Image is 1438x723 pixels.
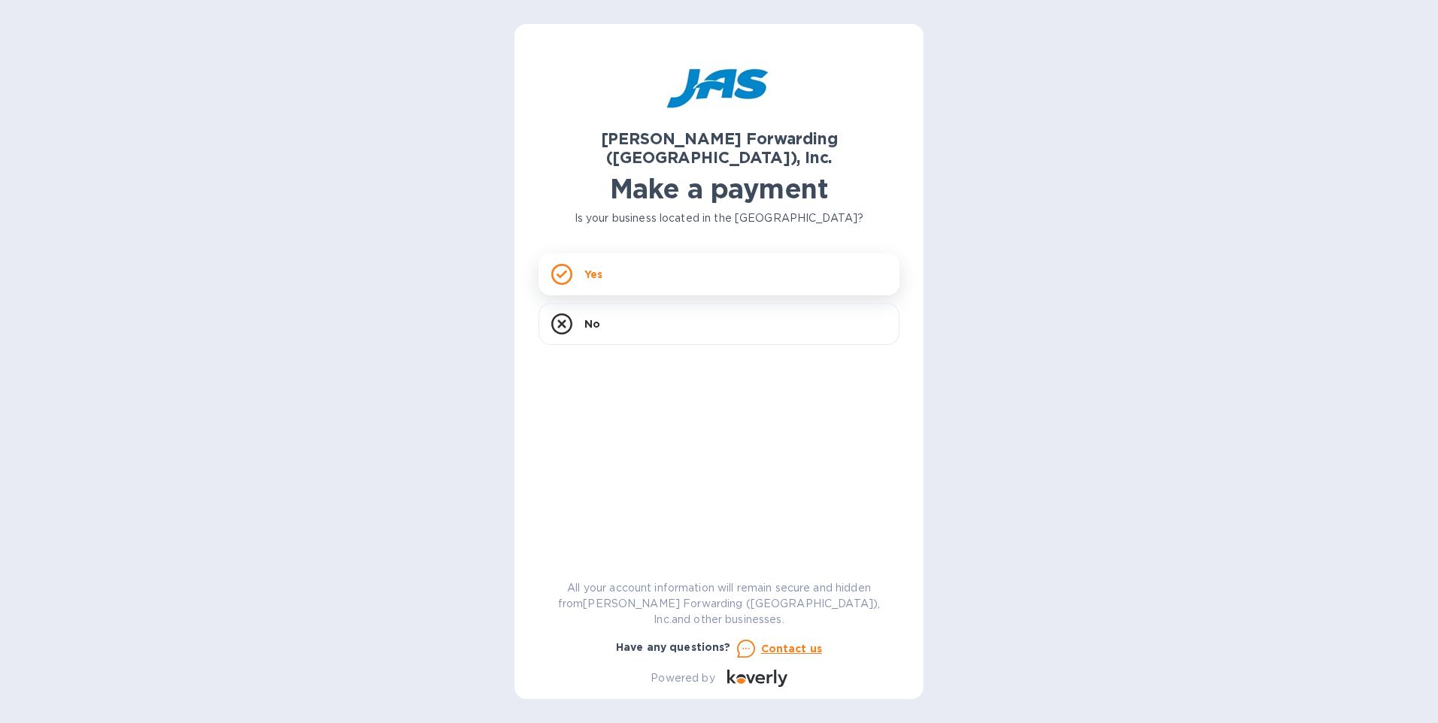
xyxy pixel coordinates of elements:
[538,580,900,628] p: All your account information will remain secure and hidden from [PERSON_NAME] Forwarding ([GEOGRA...
[584,267,602,282] p: Yes
[538,210,900,226] p: Is your business located in the [GEOGRAPHIC_DATA]?
[584,316,600,331] p: No
[651,670,714,686] p: Powered by
[761,643,823,655] u: Contact us
[616,641,731,653] b: Have any questions?
[538,173,900,204] h1: Make a payment
[601,129,838,167] b: [PERSON_NAME] Forwarding ([GEOGRAPHIC_DATA]), Inc.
